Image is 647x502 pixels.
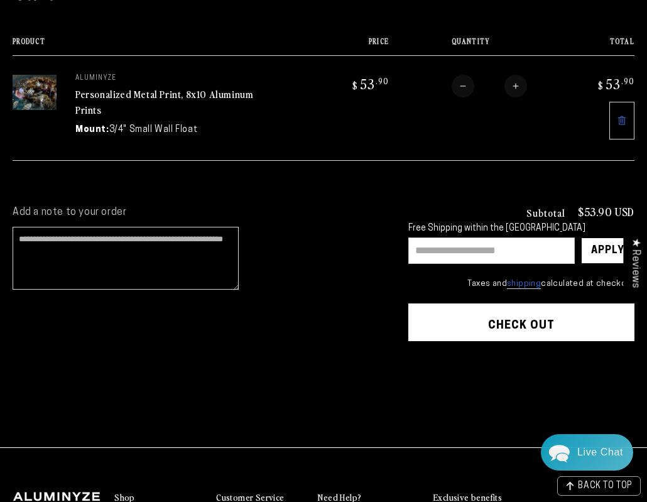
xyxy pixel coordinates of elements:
[577,434,623,471] div: Contact Us Directly
[408,366,634,400] iframe: PayPal-paypal
[563,37,634,55] th: Total
[474,75,504,97] input: Quantity for Personalized Metal Print, 8x10 Aluminum Prints
[526,207,565,217] h3: Subtotal
[598,79,604,92] span: $
[408,224,634,234] div: Free Shipping within the [GEOGRAPHIC_DATA]
[389,37,563,55] th: Quantity
[609,102,634,139] a: Remove 8"x10" Rectangle White Glossy Aluminyzed Photo
[75,75,264,82] p: aluminyze
[13,206,383,219] label: Add a note to your order
[13,37,317,55] th: Product
[109,123,198,136] dd: 3/4" Small Wall Float
[541,434,633,471] div: Chat widget toggle
[13,75,57,110] img: 8"x10" Rectangle White Glossy Aluminyzed Photo
[596,75,634,92] bdi: 53
[623,228,647,298] div: Click to open Judge.me floating reviews tab
[408,278,634,290] small: Taxes and calculated at checkout
[376,75,389,86] sup: .90
[75,87,253,117] a: Personalized Metal Print, 8x10 Aluminum Prints
[408,303,634,341] button: Check out
[352,79,358,92] span: $
[591,238,624,263] div: Apply
[75,123,109,136] dt: Mount:
[621,75,634,86] sup: .90
[351,75,389,92] bdi: 53
[507,280,541,289] a: shipping
[578,482,633,491] span: BACK TO TOP
[317,37,389,55] th: Price
[578,206,634,217] p: $53.90 USD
